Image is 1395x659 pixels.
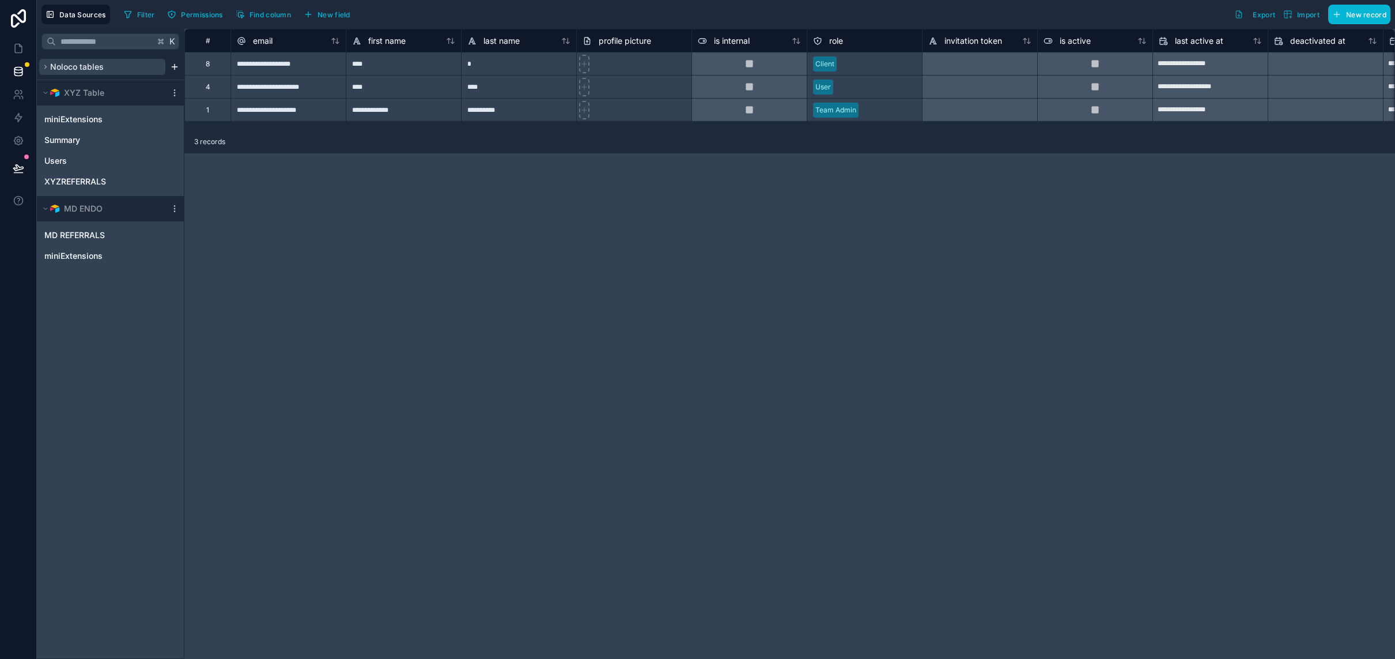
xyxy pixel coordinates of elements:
span: profile picture [599,35,651,47]
a: New record [1324,5,1390,24]
div: 1 [206,106,209,115]
button: Data Sources [41,5,110,24]
span: first name [368,35,406,47]
span: New record [1346,10,1386,19]
div: Team Admin [815,105,856,115]
div: # [194,36,222,45]
button: Permissions [163,6,226,23]
div: Client [815,59,834,69]
span: is internal [714,35,750,47]
div: 4 [206,82,210,92]
span: Find column [249,10,291,19]
div: 8 [206,59,210,69]
span: Data Sources [59,10,106,19]
span: Import [1297,10,1320,19]
span: deactivated at [1290,35,1345,47]
span: Filter [137,10,155,19]
span: role [829,35,843,47]
span: Export [1253,10,1275,19]
button: New field [300,6,354,23]
button: Export [1230,5,1279,24]
button: Import [1279,5,1324,24]
button: New record [1328,5,1390,24]
button: Filter [119,6,159,23]
span: email [253,35,273,47]
span: last name [483,35,520,47]
span: K [168,37,176,46]
div: User [815,82,831,92]
span: is active [1060,35,1091,47]
button: Find column [232,6,295,23]
span: New field [317,10,350,19]
a: Permissions [163,6,231,23]
span: last active at [1175,35,1223,47]
span: invitation token [944,35,1002,47]
span: 3 records [194,137,225,146]
span: Permissions [181,10,222,19]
